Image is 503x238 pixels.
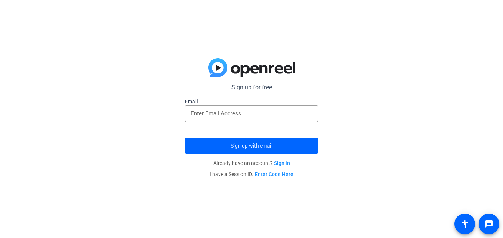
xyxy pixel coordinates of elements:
span: I have a Session ID. [210,171,293,177]
a: Enter Code Here [255,171,293,177]
button: Sign up with email [185,138,318,154]
a: Sign in [274,160,290,166]
span: Already have an account? [213,160,290,166]
p: Sign up for free [185,83,318,92]
mat-icon: accessibility [460,219,469,228]
label: Email [185,98,318,105]
mat-icon: message [484,219,493,228]
input: Enter Email Address [191,109,312,118]
img: blue-gradient.svg [208,58,295,77]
